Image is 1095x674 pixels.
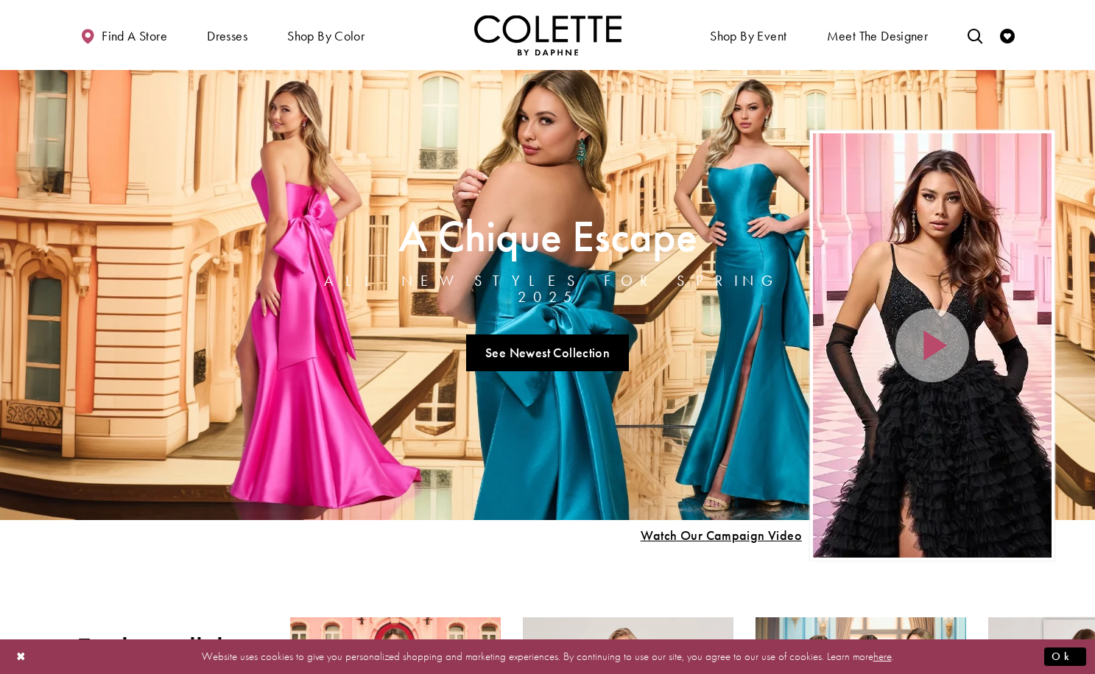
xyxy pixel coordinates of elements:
a: Find a store [77,15,171,55]
a: here [873,649,892,664]
button: Close Dialog [9,644,34,670]
img: Colette by Daphne [474,15,622,55]
span: Dresses [203,15,251,55]
button: Submit Dialog [1044,647,1086,666]
p: Website uses cookies to give you personalized shopping and marketing experiences. By continuing t... [106,647,989,667]
ul: Slider Links [285,329,810,377]
span: Meet the designer [827,29,929,43]
span: Shop by color [287,29,365,43]
a: Check Wishlist [996,15,1018,55]
a: See Newest Collection A Chique Escape All New Styles For Spring 2025 [466,334,630,371]
span: Shop By Event [706,15,790,55]
a: Toggle search [964,15,986,55]
span: Shop by color [284,15,368,55]
span: Dresses [207,29,247,43]
a: Meet the designer [823,15,932,55]
a: Visit Home Page [474,15,622,55]
span: Play Slide #15 Video [640,528,802,543]
span: Shop By Event [710,29,786,43]
span: Find a store [102,29,167,43]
